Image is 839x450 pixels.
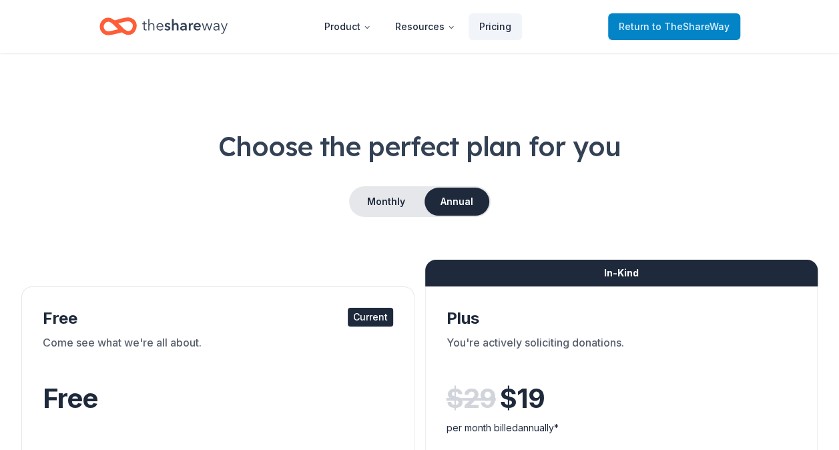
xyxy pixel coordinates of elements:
div: Free [43,308,393,329]
span: $ 19 [500,380,545,417]
div: Plus [447,308,797,329]
button: Monthly [350,188,422,216]
div: per month billed annually* [447,420,797,436]
span: Return [619,19,730,35]
span: Free [43,382,97,415]
button: Annual [425,188,489,216]
a: Pricing [469,13,522,40]
span: to TheShareWay [652,21,730,32]
div: In-Kind [425,260,818,286]
a: Home [99,11,228,42]
button: Product [314,13,382,40]
div: Current [348,308,393,326]
div: You're actively soliciting donations. [447,334,797,372]
a: Returnto TheShareWay [608,13,740,40]
button: Resources [384,13,466,40]
nav: Main [314,11,522,42]
h1: Choose the perfect plan for you [21,128,818,165]
div: Come see what we're all about. [43,334,393,372]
